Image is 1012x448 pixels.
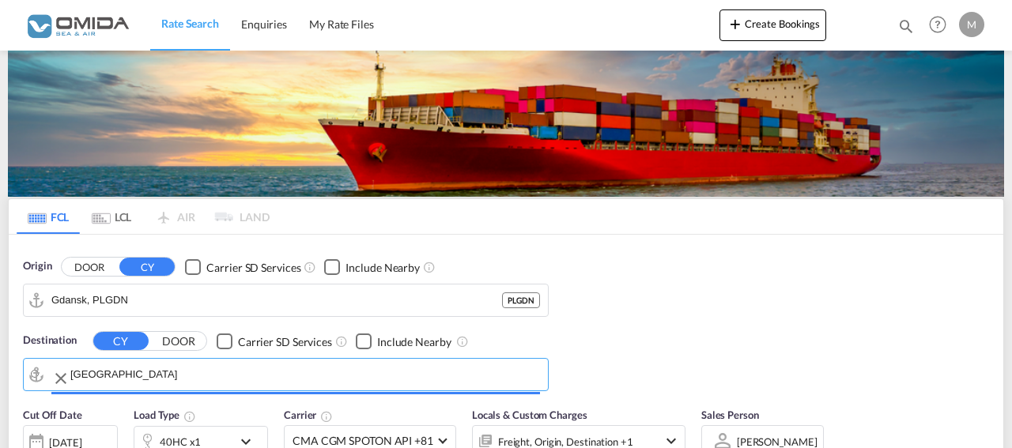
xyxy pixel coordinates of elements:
md-checkbox: Checkbox No Ink [217,333,332,349]
md-icon: Unchecked: Search for CY (Container Yard) services for all selected carriers.Checked : Search for... [335,335,348,348]
div: Include Nearby [346,260,420,276]
span: Cut Off Date [23,408,82,421]
span: My Rate Files [309,17,374,31]
button: icon-plus 400-fgCreate Bookings [719,9,826,41]
div: [PERSON_NAME] [737,435,818,448]
span: Load Type [134,408,196,421]
img: LCL+%26+FCL+BACKGROUND.png [8,51,1004,197]
div: M [959,12,984,37]
md-icon: icon-plus 400-fg [726,14,745,33]
span: Carrier [284,408,333,421]
md-checkbox: Checkbox No Ink [185,258,300,275]
div: Carrier SD Services [206,260,300,276]
div: Include Nearby [377,334,451,350]
span: Sales Person [701,408,759,421]
input: Search by Port [51,288,502,312]
md-input-container: Cartagena, COCTG [24,359,548,390]
button: DOOR [151,332,206,350]
md-tab-item: FCL [17,199,80,234]
md-icon: icon-information-outline [183,410,196,423]
div: PLGDN [502,292,540,308]
div: Help [924,11,959,40]
md-icon: Unchecked: Ignores neighbouring ports when fetching rates.Checked : Includes neighbouring ports w... [456,335,469,348]
span: Locals & Custom Charges [472,408,587,421]
button: Clear Input [51,363,70,394]
md-icon: The selected Trucker/Carrierwill be displayed in the rate results If the rates are from another f... [320,410,333,423]
button: DOOR [62,258,117,276]
md-icon: icon-magnify [897,17,915,35]
input: Search by Port [70,363,540,386]
button: CY [93,332,149,350]
button: CY [119,258,175,276]
span: Rate Search [161,17,219,30]
div: icon-magnify [897,17,915,41]
span: Origin [23,258,51,274]
span: Help [924,11,951,38]
md-checkbox: Checkbox No Ink [324,258,420,275]
span: Enquiries [241,17,287,31]
div: Carrier SD Services [238,334,332,350]
md-input-container: Gdansk, PLGDN [24,284,548,316]
img: 459c566038e111ed959c4fc4f0a4b274.png [24,7,130,43]
md-icon: Unchecked: Ignores neighbouring ports when fetching rates.Checked : Includes neighbouring ports w... [423,261,436,273]
md-icon: Unchecked: Search for CY (Container Yard) services for all selected carriers.Checked : Search for... [304,261,316,273]
md-pagination-wrapper: Use the left and right arrow keys to navigate between tabs [17,199,270,234]
span: Destination [23,333,77,348]
md-tab-item: LCL [80,199,143,234]
md-checkbox: Checkbox No Ink [356,333,451,349]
